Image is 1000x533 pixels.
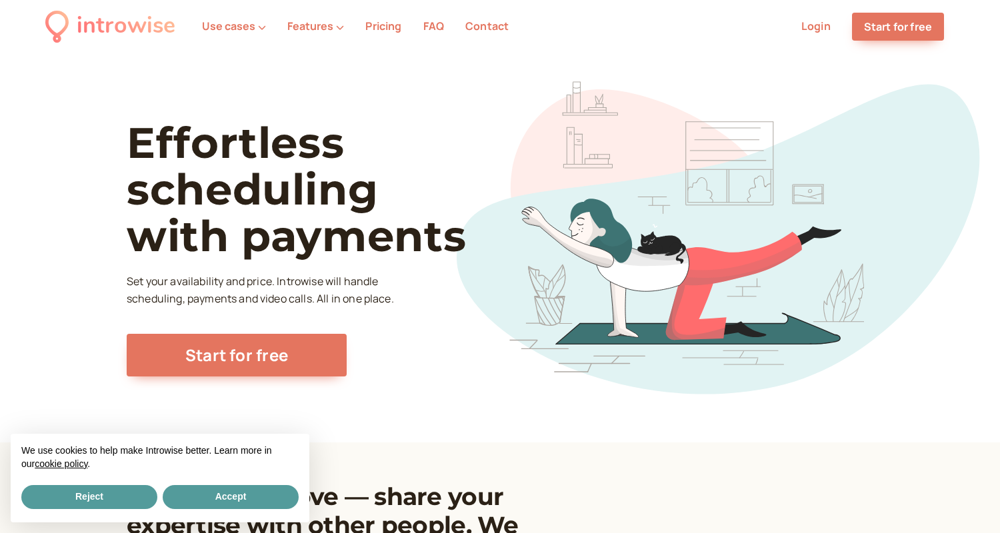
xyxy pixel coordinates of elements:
a: Login [801,19,831,33]
a: FAQ [423,19,444,33]
button: Use cases [202,20,266,32]
iframe: Chat Widget [933,469,1000,533]
a: Contact [465,19,509,33]
a: Start for free [127,334,347,376]
a: Pricing [365,19,401,33]
button: Features [287,20,344,32]
div: introwise [77,8,175,45]
div: We use cookies to help make Introwise better. Learn more in our . [11,434,309,482]
h1: Effortless scheduling with payments [127,119,514,260]
p: Set your availability and price. Introwise will handle scheduling, payments and video calls. All ... [127,273,397,308]
a: introwise [45,8,175,45]
a: cookie policy [35,458,87,469]
button: Accept [163,485,299,509]
a: Start for free [852,13,944,41]
button: Reject [21,485,157,509]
